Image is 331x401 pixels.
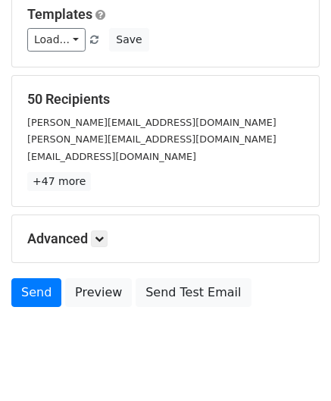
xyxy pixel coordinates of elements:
a: Send Test Email [136,278,251,307]
a: +47 more [27,172,91,191]
button: Save [109,28,148,52]
iframe: Chat Widget [255,328,331,401]
h5: 50 Recipients [27,91,304,108]
a: Load... [27,28,86,52]
a: Preview [65,278,132,307]
h5: Advanced [27,230,304,247]
small: [PERSON_NAME][EMAIL_ADDRESS][DOMAIN_NAME] [27,133,276,145]
a: Templates [27,6,92,22]
a: Send [11,278,61,307]
small: [PERSON_NAME][EMAIL_ADDRESS][DOMAIN_NAME] [27,117,276,128]
small: [EMAIL_ADDRESS][DOMAIN_NAME] [27,151,196,162]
